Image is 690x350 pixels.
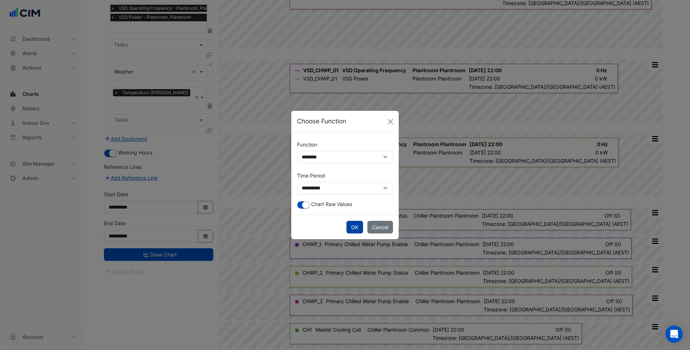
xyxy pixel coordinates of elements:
span: Chart Raw Values [311,201,352,207]
button: Close [385,116,396,127]
label: Function [297,138,317,151]
h5: Choose Function [297,117,346,126]
button: OK [346,221,363,233]
div: Open Intercom Messenger [665,325,683,343]
label: Time Period [297,169,325,182]
button: Cancel [367,221,393,233]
